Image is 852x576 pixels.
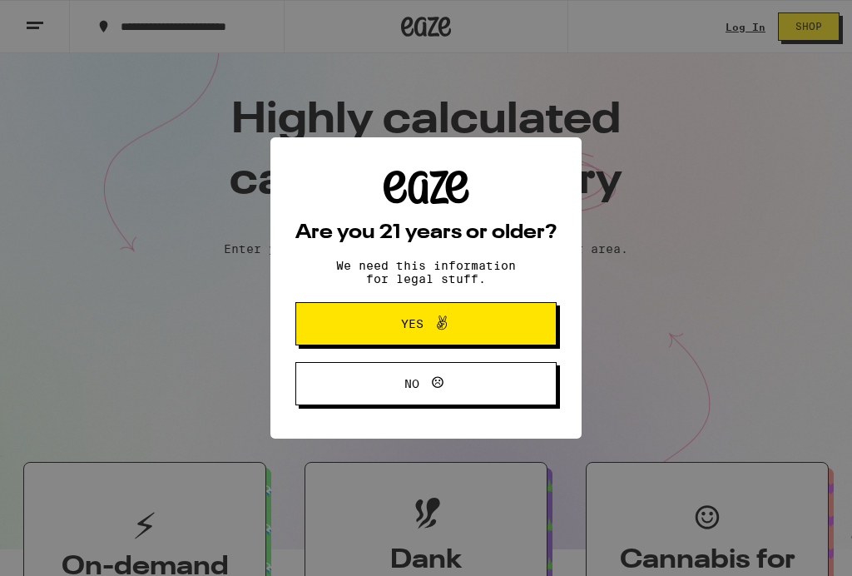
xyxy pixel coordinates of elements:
[295,302,557,345] button: Yes
[404,378,419,390] span: No
[401,318,424,330] span: Yes
[322,259,530,286] p: We need this information for legal stuff.
[295,223,557,243] h2: Are you 21 years or older?
[295,362,557,405] button: No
